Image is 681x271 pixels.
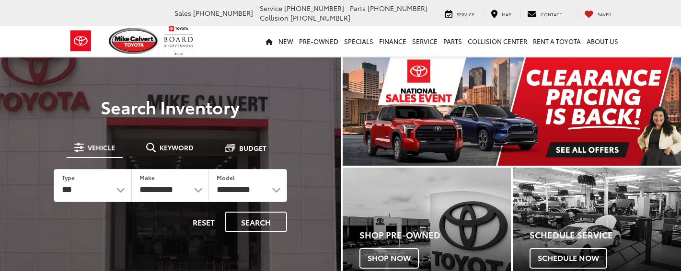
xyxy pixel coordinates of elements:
[577,9,619,18] a: My Saved Vehicles
[359,248,419,268] span: Shop Now
[185,212,223,232] button: Reset
[465,26,530,56] a: Collision Center
[193,8,253,18] span: [PHONE_NUMBER]
[260,3,282,13] span: Service
[541,11,562,17] span: Contact
[109,28,160,54] img: Mike Calvert Toyota
[290,13,350,23] span: [PHONE_NUMBER]
[63,25,99,56] img: Toyota
[239,145,266,151] span: Budget
[139,173,155,181] label: Make
[40,97,300,116] h3: Search Inventory
[440,26,465,56] a: Parts
[284,3,344,13] span: [PHONE_NUMBER]
[530,248,607,268] span: Schedule Now
[530,26,584,56] a: Rent a Toyota
[62,173,75,181] label: Type
[359,230,511,240] h4: Shop Pre-Owned
[457,11,474,17] span: Service
[520,9,569,18] a: Contact
[217,173,235,181] label: Model
[88,144,115,151] span: Vehicle
[530,230,681,240] h4: Schedule Service
[276,26,296,56] a: New
[296,26,341,56] a: Pre-Owned
[484,9,518,18] a: Map
[350,3,366,13] span: Parts
[598,11,612,17] span: Saved
[160,144,194,151] span: Keyword
[368,3,427,13] span: [PHONE_NUMBER]
[502,11,511,17] span: Map
[225,212,287,232] button: Search
[263,26,276,56] a: Home
[584,26,621,56] a: About Us
[438,9,482,18] a: Service
[409,26,440,56] a: Service
[174,8,191,18] span: Sales
[376,26,409,56] a: Finance
[260,13,289,23] span: Collision
[341,26,376,56] a: Specials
